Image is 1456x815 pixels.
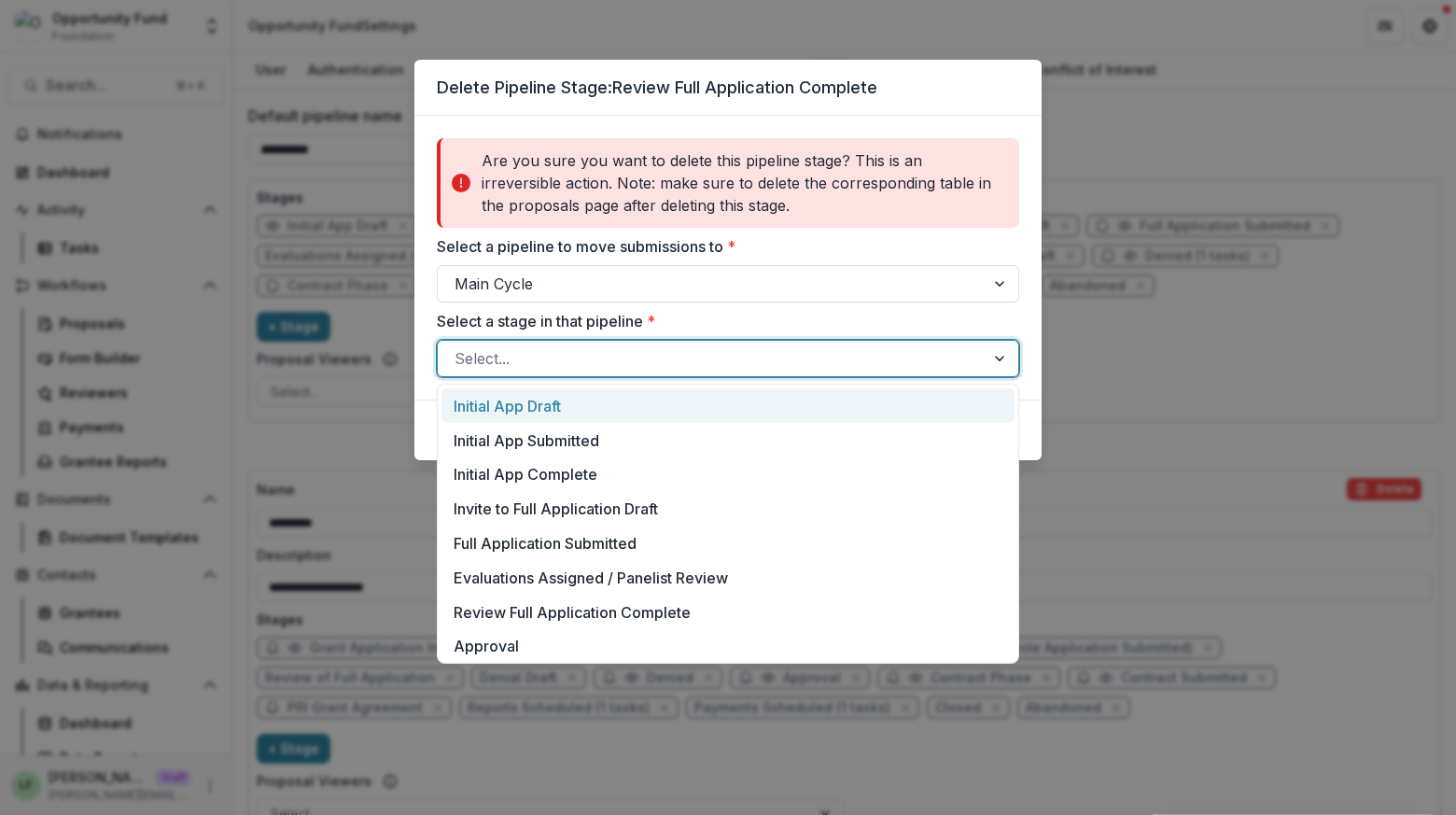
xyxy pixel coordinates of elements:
[441,492,1015,527] div: Invite to Full Application Draft
[437,310,1008,332] label: Select a stage in that pipeline
[441,527,1015,561] div: Full Application Submitted
[441,629,1015,664] div: Approval
[441,560,1015,595] div: Evaluations Assigned / Panelist Review
[414,60,1042,116] header: Delete Pipeline Stage: Review Full Application Complete
[441,457,1015,492] div: Initial App Complete
[441,388,1015,423] div: Initial App Draft
[437,138,1019,228] div: Are you sure you want to delete this pipeline stage? This is an irreversible action. Note: make s...
[441,595,1015,629] div: Review Full Application Complete
[441,423,1015,457] div: Initial App Submitted
[437,235,1008,258] label: Select a pipeline to move submissions to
